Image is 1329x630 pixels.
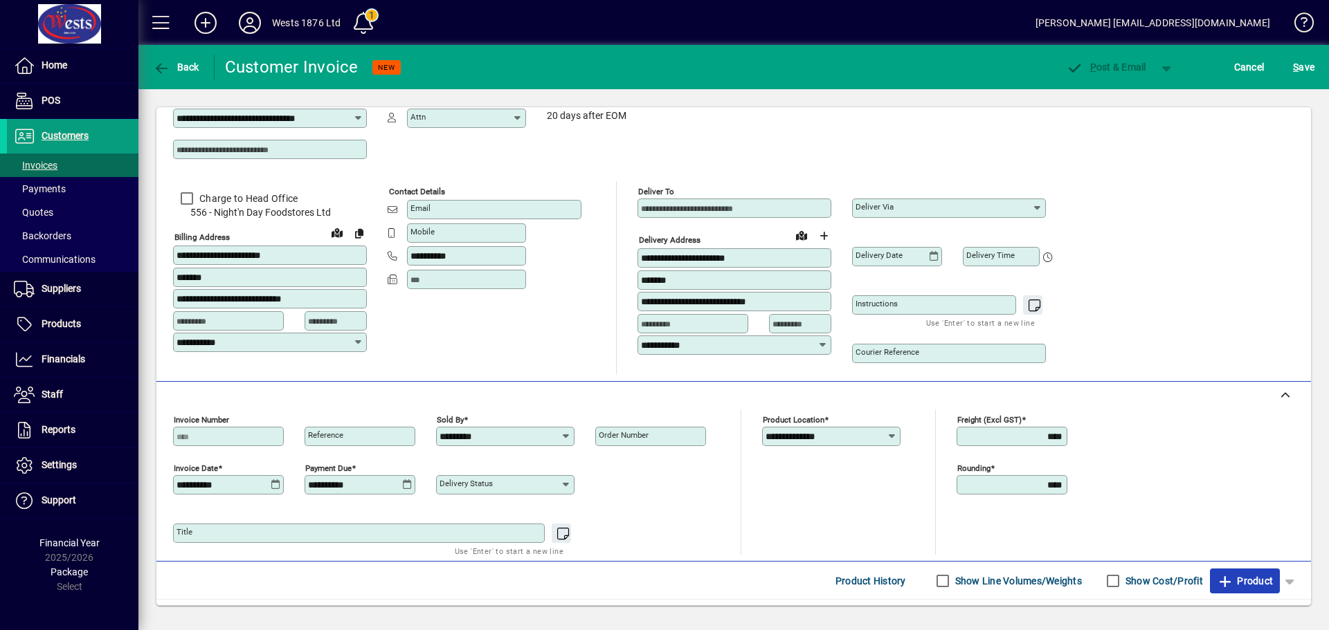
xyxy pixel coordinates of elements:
[174,463,218,473] mat-label: Invoice date
[1231,55,1268,80] button: Cancel
[790,224,813,246] a: View on map
[305,463,352,473] mat-label: Payment due
[42,318,81,329] span: Products
[183,10,228,35] button: Add
[455,543,563,559] mat-hint: Use 'Enter' to start a new line
[225,56,359,78] div: Customer Invoice
[926,315,1035,331] mat-hint: Use 'Enter' to start a new line
[1293,62,1299,73] span: S
[7,154,138,177] a: Invoices
[42,283,81,294] span: Suppliers
[1210,568,1280,593] button: Product
[7,248,138,271] a: Communications
[813,225,835,247] button: Choose address
[856,347,919,357] mat-label: Courier Reference
[42,59,67,71] span: Home
[153,62,199,73] span: Back
[7,177,138,201] a: Payments
[437,415,464,425] mat-label: Sold by
[7,224,138,248] a: Backorders
[7,413,138,447] a: Reports
[378,63,395,72] span: NEW
[1217,570,1273,592] span: Product
[7,272,138,306] a: Suppliers
[7,448,138,483] a: Settings
[138,55,215,80] app-page-header-button: Back
[952,574,1082,588] label: Show Line Volumes/Weights
[966,250,1015,260] mat-label: Delivery time
[410,203,431,213] mat-label: Email
[599,430,649,440] mat-label: Order number
[7,84,138,118] a: POS
[1059,55,1153,80] button: Post & Email
[272,12,341,34] div: Wests 1876 Ltd
[150,55,203,80] button: Back
[763,415,824,425] mat-label: Product location
[174,415,229,425] mat-label: Invoice number
[1066,62,1146,73] span: ost & Email
[197,192,298,205] label: Charge to Head Office
[42,95,60,106] span: POS
[39,537,100,548] span: Financial Year
[14,160,57,171] span: Invoices
[1234,56,1265,78] span: Cancel
[51,566,88,577] span: Package
[42,459,77,470] span: Settings
[42,494,76,506] span: Support
[326,221,348,243] a: View on map
[1284,3,1312,48] a: Knowledge Base
[7,201,138,224] a: Quotes
[42,424,75,435] span: Reports
[1090,62,1096,73] span: P
[14,254,96,265] span: Communications
[7,342,138,377] a: Financials
[7,378,138,412] a: Staff
[228,10,272,35] button: Profile
[638,187,674,196] mat-label: Deliver To
[14,183,66,194] span: Payments
[42,389,63,400] span: Staff
[7,307,138,342] a: Products
[42,130,89,141] span: Customers
[856,299,898,308] mat-label: Instructions
[410,227,435,237] mat-label: Mobile
[14,207,53,218] span: Quotes
[410,112,426,122] mat-label: Attn
[7,48,138,83] a: Home
[173,205,367,220] span: 556 - Night'n Day Foodstores Ltd
[547,111,626,122] span: 20 days after EOM
[308,430,343,440] mat-label: Reference
[830,568,912,593] button: Product History
[14,230,71,241] span: Backorders
[348,222,370,244] button: Copy to Delivery address
[1123,574,1203,588] label: Show Cost/Profit
[957,415,1022,425] mat-label: Freight (excl GST)
[1036,12,1270,34] div: [PERSON_NAME] [EMAIL_ADDRESS][DOMAIN_NAME]
[42,353,85,364] span: Financials
[7,483,138,518] a: Support
[440,479,493,488] mat-label: Delivery status
[1290,55,1318,80] button: Save
[856,202,894,212] mat-label: Deliver via
[856,250,903,260] mat-label: Delivery date
[957,463,991,473] mat-label: Rounding
[1293,56,1314,78] span: ave
[177,527,192,537] mat-label: Title
[835,570,906,592] span: Product History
